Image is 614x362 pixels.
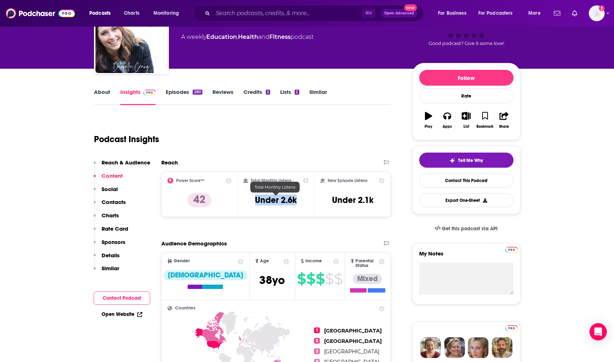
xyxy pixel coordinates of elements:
div: Mixed [353,274,382,284]
a: Pro website [505,246,518,253]
div: 280 [193,90,202,95]
p: Content [102,172,123,179]
span: , [237,33,238,40]
button: open menu [148,8,188,19]
button: Reach & Audience [94,159,150,172]
button: tell me why sparkleTell Me Why [419,153,514,168]
button: Contacts [94,199,126,212]
span: Tell Me Why [458,158,483,163]
img: Barbara Profile [444,337,465,358]
button: Play [419,107,438,133]
p: Details [102,252,120,259]
div: [DEMOGRAPHIC_DATA] [163,270,247,280]
div: Open Intercom Messenger [590,323,607,340]
p: Social [102,186,118,193]
button: open menu [474,8,523,19]
button: Rate Card [94,225,128,239]
button: Social [94,186,118,199]
button: Contact Podcast [94,291,150,305]
p: 42 [188,193,211,207]
a: Charts [119,8,144,19]
a: Lists2 [280,89,299,105]
span: New [404,4,417,11]
span: and [258,33,269,40]
button: Bookmark [476,107,494,133]
span: Gender [174,259,190,263]
span: 2 [314,338,320,344]
span: For Podcasters [478,8,513,18]
span: $ [297,273,306,285]
button: Follow [419,70,514,86]
span: More [528,8,541,18]
p: Sponsors [102,239,125,245]
a: InsightsPodchaser Pro [120,89,156,105]
span: $ [325,273,333,285]
a: Health [238,33,258,40]
a: About [94,89,110,105]
p: Charts [102,212,119,219]
span: For Business [438,8,466,18]
span: 38 yo [259,273,285,287]
img: Happiness in Progress [95,1,167,73]
span: 3 [314,348,320,354]
h1: Podcast Insights [94,134,159,145]
h2: Reach [161,159,178,166]
div: List [463,125,469,129]
a: Pro website [505,324,518,331]
button: Sponsors [94,239,125,252]
button: Show profile menu [589,5,605,21]
div: 2 [266,90,270,95]
button: Similar [94,265,119,278]
img: Podchaser Pro [505,247,518,253]
h3: Under 2.1k [332,195,373,205]
a: Get this podcast via API [429,220,504,237]
input: Search podcasts, credits, & more... [213,8,362,19]
span: Monitoring [153,8,179,18]
div: Search podcasts, credits, & more... [200,5,430,22]
div: Rate [419,89,514,103]
a: Show notifications dropdown [551,7,563,19]
button: Open AdvancedNew [381,9,417,18]
button: Export One-Sheet [419,193,514,207]
button: Details [94,252,120,265]
button: Apps [438,107,457,133]
a: Contact This Podcast [419,173,514,187]
p: Similar [102,265,119,272]
span: Logged in as sarahhallprinc [589,5,605,21]
svg: Add a profile image [599,5,605,11]
span: Open Advanced [384,12,414,15]
a: Open Website [102,311,142,317]
button: Content [94,172,123,186]
span: ⌘ K [362,9,375,18]
div: A weekly podcast [181,33,314,41]
div: Share [499,125,509,129]
a: Similar [309,89,327,105]
img: Jon Profile [492,337,512,358]
span: 1 [314,327,320,333]
img: Podchaser Pro [505,325,518,331]
span: $ [334,273,342,285]
button: open menu [523,8,550,19]
a: Show notifications dropdown [569,7,580,19]
img: Podchaser - Follow, Share and Rate Podcasts [6,6,75,20]
p: Contacts [102,199,126,205]
span: Charts [124,8,139,18]
img: Podchaser Pro [143,90,156,95]
span: Income [305,259,322,263]
span: $ [306,273,315,285]
div: 42Good podcast? Give it some love! [412,6,520,51]
span: Get this podcast via API [442,226,498,232]
div: Play [425,125,432,129]
a: Episodes280 [166,89,202,105]
label: My Notes [419,250,514,263]
button: open menu [84,8,120,19]
p: Rate Card [102,225,128,232]
div: Apps [443,125,452,129]
img: tell me why sparkle [449,158,455,163]
a: Fitness [269,33,291,40]
span: Age [260,259,269,263]
a: Education [206,33,237,40]
h2: Power Score™ [176,178,204,183]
